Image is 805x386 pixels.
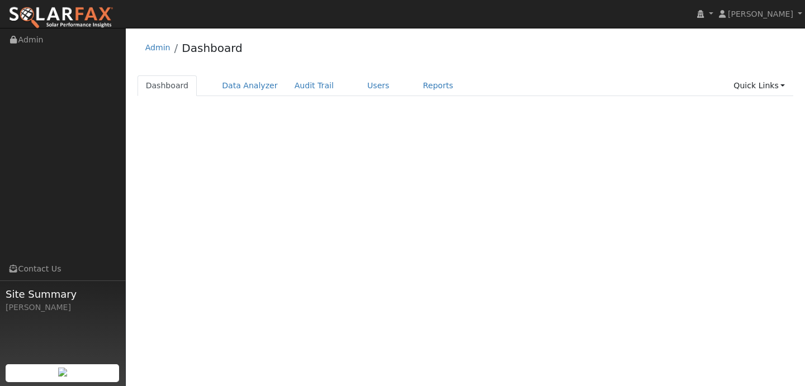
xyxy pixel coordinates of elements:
a: Users [359,75,398,96]
a: Reports [415,75,462,96]
img: retrieve [58,368,67,377]
a: Data Analyzer [214,75,286,96]
a: Quick Links [725,75,793,96]
a: Dashboard [182,41,243,55]
span: Site Summary [6,287,120,302]
span: [PERSON_NAME] [728,9,793,18]
a: Dashboard [138,75,197,96]
a: Admin [145,43,171,52]
a: Audit Trail [286,75,342,96]
div: [PERSON_NAME] [6,302,120,313]
img: SolarFax [8,6,113,30]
